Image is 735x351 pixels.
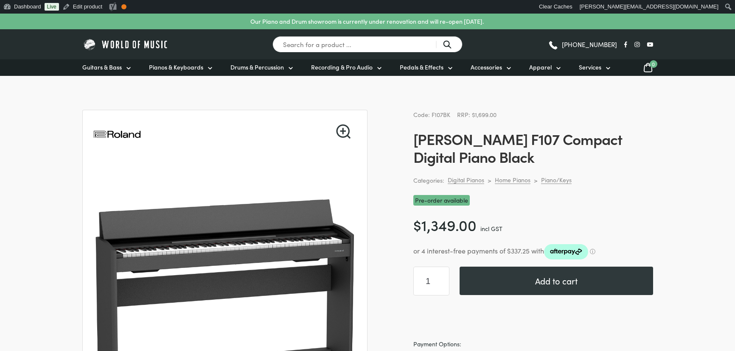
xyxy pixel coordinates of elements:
span: $ [413,214,421,235]
a: View full-screen image gallery [336,124,351,139]
span: Recording & Pro Audio [311,63,373,72]
bdi: 1,349.00 [413,214,477,235]
div: > [534,176,538,184]
span: Pianos & Keyboards [149,63,203,72]
div: > [488,176,491,184]
span: Services [579,63,601,72]
span: Apparel [529,63,552,72]
a: [PHONE_NUMBER] [548,38,617,51]
span: 0 [650,60,657,68]
span: [PHONE_NUMBER] [562,41,617,47]
iframe: PayPal [413,306,653,329]
span: Code: F107BK [413,110,450,119]
a: Live [45,3,59,11]
span: Pre-order available [413,195,470,206]
img: Roland [93,110,141,159]
span: incl GST [480,224,502,233]
a: Home Pianos [495,176,530,184]
span: Pedals & Effects [400,63,443,72]
button: Add to cart [460,267,653,295]
span: Accessories [471,63,502,72]
a: Piano/Keys [541,176,572,184]
span: RRP: $1,699.00 [457,110,497,119]
h1: [PERSON_NAME] F107 Compact Digital Piano Black [413,130,653,165]
span: Payment Options: [413,339,653,349]
img: World of Music [82,38,169,51]
a: Digital Pianos [448,176,484,184]
input: Product quantity [413,267,449,295]
div: OK [121,4,126,9]
span: Categories: [413,175,444,185]
p: Our Piano and Drum showroom is currently under renovation and will re-open [DATE]. [250,17,484,26]
span: Drums & Percussion [230,63,284,72]
input: Search for a product ... [272,36,463,53]
span: Guitars & Bass [82,63,122,72]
